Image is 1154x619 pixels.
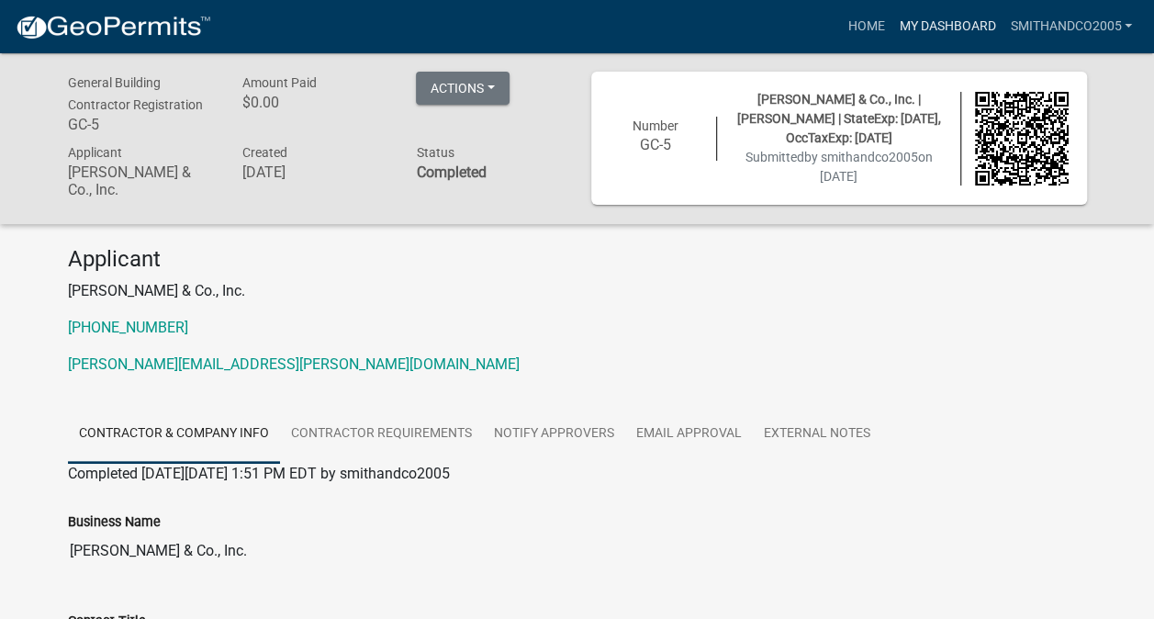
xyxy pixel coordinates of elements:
[68,319,188,336] a: [PHONE_NUMBER]
[68,355,520,373] a: [PERSON_NAME][EMAIL_ADDRESS][PERSON_NAME][DOMAIN_NAME]
[737,92,941,145] span: [PERSON_NAME] & Co., Inc. | [PERSON_NAME] | StateExp: [DATE], OccTaxExp: [DATE]
[610,136,703,153] h6: GC-5
[891,9,1003,44] a: My Dashboard
[280,405,483,464] a: Contractor Requirements
[840,9,891,44] a: Home
[416,163,486,181] strong: Completed
[753,405,881,464] a: External Notes
[68,116,215,133] h6: GC-5
[416,72,510,105] button: Actions
[68,516,161,529] label: Business Name
[416,145,454,160] span: Status
[745,150,933,184] span: Submitted on [DATE]
[241,94,388,111] h6: $0.00
[68,145,122,160] span: Applicant
[241,75,316,90] span: Amount Paid
[68,163,215,198] h6: [PERSON_NAME] & Co., Inc.
[68,405,280,464] a: Contractor & Company Info
[633,118,678,133] span: Number
[1003,9,1139,44] a: smithandco2005
[68,75,203,112] span: General Building Contractor Registration
[68,280,1087,302] p: [PERSON_NAME] & Co., Inc.
[68,465,450,482] span: Completed [DATE][DATE] 1:51 PM EDT by smithandco2005
[483,405,625,464] a: Notify Approvers
[68,246,1087,273] h4: Applicant
[975,92,1069,186] img: QR code
[241,145,286,160] span: Created
[625,405,753,464] a: Email Approval
[241,163,388,181] h6: [DATE]
[804,150,918,164] span: by smithandco2005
